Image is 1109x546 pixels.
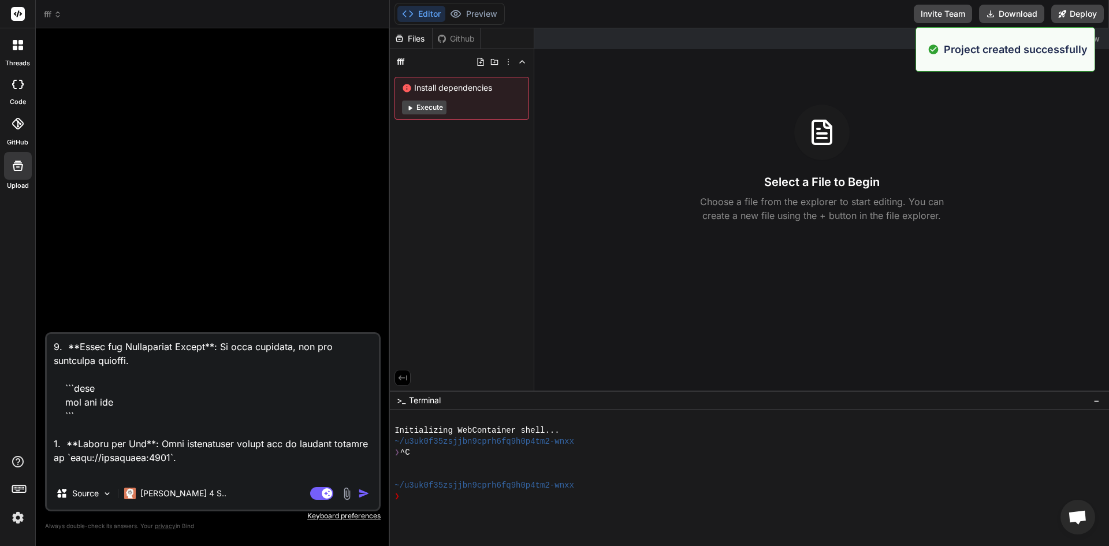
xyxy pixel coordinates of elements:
span: ❯ [395,491,400,502]
span: ~/u3uk0f35zsjjbn9cprh6fq9h0p4tm2-wnxx [395,436,574,447]
textarea: Lorem ip dol sita con adi elitse doeius temporincid ut'la etdo magnaal en, admi ve q nost exerc u... [47,334,379,477]
p: Source [72,488,99,499]
h3: Select a File to Begin [764,174,880,190]
span: >_ [397,395,405,406]
p: Choose a file from the explorer to start editing. You can create a new file using the + button in... [693,195,951,222]
button: Editor [397,6,445,22]
button: Invite Team [914,5,972,23]
img: icon [358,488,370,499]
p: Project created successfully [944,42,1088,57]
label: threads [5,58,30,68]
button: Execute [402,101,446,114]
label: Upload [7,181,29,191]
img: alert [928,42,939,57]
span: − [1093,395,1100,406]
div: Github [433,33,480,44]
p: Keyboard preferences [45,511,381,521]
button: Deploy [1051,5,1104,23]
span: ❯ [395,447,400,458]
span: Install dependencies [402,82,522,94]
img: Pick Models [102,489,112,499]
label: GitHub [7,138,28,147]
button: − [1091,391,1102,410]
button: Preview [445,6,502,22]
span: fff [397,56,404,68]
span: Initializing WebContainer shell... [395,425,560,436]
label: code [10,97,26,107]
span: fff [44,9,62,20]
img: settings [8,508,28,528]
p: [PERSON_NAME] 4 S.. [140,488,226,499]
span: privacy [155,522,176,529]
span: ^C [400,447,410,458]
span: ~/u3uk0f35zsjjbn9cprh6fq9h0p4tm2-wnxx [395,480,574,491]
img: Claude 4 Sonnet [124,488,136,499]
span: Terminal [409,395,441,406]
a: Open chat [1060,500,1095,534]
p: Always double-check its answers. Your in Bind [45,521,381,532]
div: Files [390,33,432,44]
button: Download [979,5,1044,23]
img: attachment [340,487,353,500]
